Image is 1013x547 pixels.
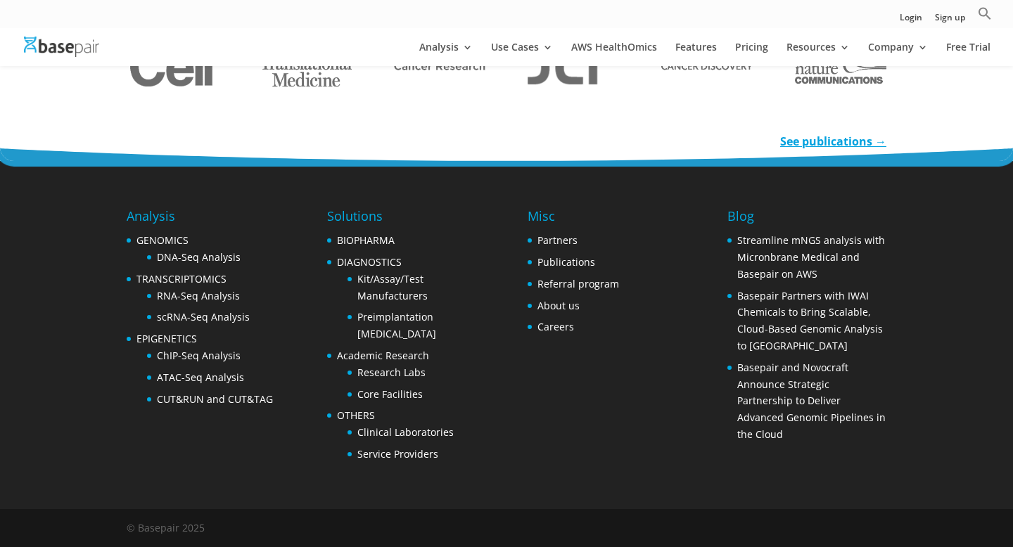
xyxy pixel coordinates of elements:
[157,392,273,406] a: CUT&RUN and CUT&TAG
[675,42,717,66] a: Features
[157,371,244,384] a: ATAC-Seq Analysis
[737,289,883,352] a: Basepair Partners with IWAI Chemicals to Bring Scalable, Cloud-Based Genomic Analysis to [GEOGRAP...
[727,207,886,232] h4: Blog
[337,233,395,247] a: BIOPHARMA
[935,13,965,28] a: Sign up
[537,255,595,269] a: Publications
[528,207,619,232] h4: Misc
[337,255,402,269] a: DIAGNOSTICS
[868,42,928,66] a: Company
[357,310,436,340] a: Preimplantation [MEDICAL_DATA]
[780,134,886,149] a: See publications →
[943,477,996,530] iframe: Drift Widget Chat Controller
[357,447,438,461] a: Service Providers
[24,37,99,57] img: Basepair
[735,42,768,66] a: Pricing
[978,6,992,28] a: Search Icon Link
[357,387,423,401] a: Core Facilities
[357,425,454,439] a: Clinical Laboratories
[136,332,197,345] a: EPIGENETICS
[786,42,850,66] a: Resources
[157,349,241,362] a: ChIP-Seq Analysis
[537,233,578,247] a: Partners
[946,42,990,66] a: Free Trial
[419,42,473,66] a: Analysis
[537,320,574,333] a: Careers
[136,233,189,247] a: GENOMICS
[978,6,992,20] svg: Search
[327,207,485,232] h4: Solutions
[157,310,250,323] a: scRNA-Seq Analysis
[571,42,657,66] a: AWS HealthOmics
[337,408,375,422] a: OTHERS
[537,277,619,290] a: Referral program
[737,361,886,441] a: Basepair and Novocraft Announce Strategic Partnership to Deliver Advanced Genomic Pipelines in th...
[127,207,273,232] h4: Analysis
[337,349,429,362] a: Academic Research
[737,233,885,281] a: Streamline mNGS analysis with Micronbrane Medical and Basepair on AWS
[157,250,241,264] a: DNA-Seq Analysis
[357,272,428,302] a: Kit/Assay/Test Manufacturers
[127,520,205,543] div: © Basepair 2025
[136,272,227,285] a: TRANSCRIPTOMICS
[537,299,580,312] a: About us
[357,366,426,379] a: Research Labs
[491,42,553,66] a: Use Cases
[157,289,240,302] a: RNA-Seq Analysis
[900,13,922,28] a: Login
